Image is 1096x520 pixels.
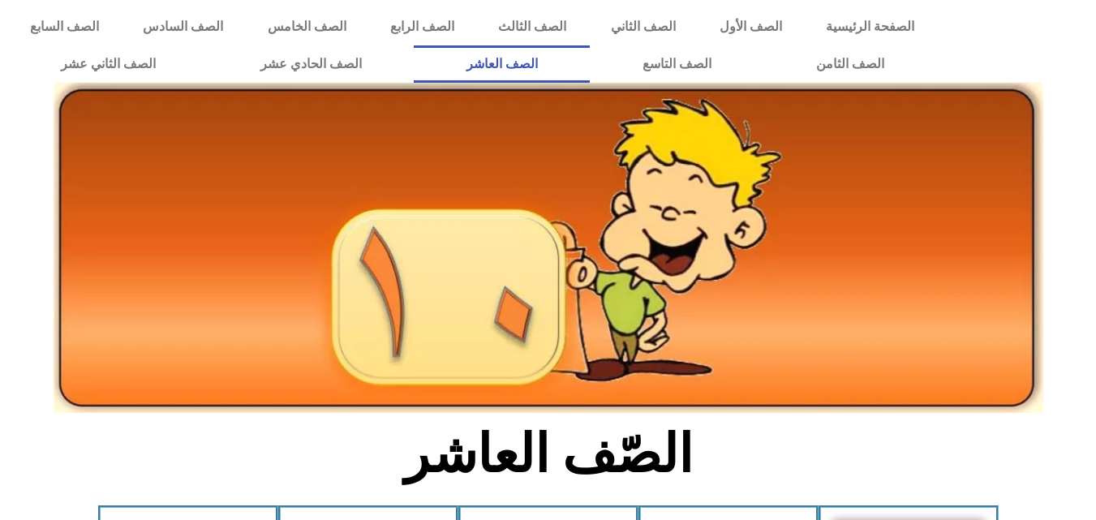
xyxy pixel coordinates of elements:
[280,423,816,486] h2: الصّف العاشر
[589,8,698,45] a: الصف الثاني
[121,8,245,45] a: الصف السادس
[208,45,414,83] a: الصف الحادي عشر
[590,45,763,83] a: الصف التاسع
[476,8,588,45] a: الصف الثالث
[8,8,121,45] a: الصف السابع
[246,8,368,45] a: الصف الخامس
[8,45,208,83] a: الصف الثاني عشر
[698,8,804,45] a: الصف الأول
[763,45,936,83] a: الصف الثامن
[368,8,476,45] a: الصف الرابع
[414,45,590,83] a: الصف العاشر
[804,8,936,45] a: الصفحة الرئيسية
